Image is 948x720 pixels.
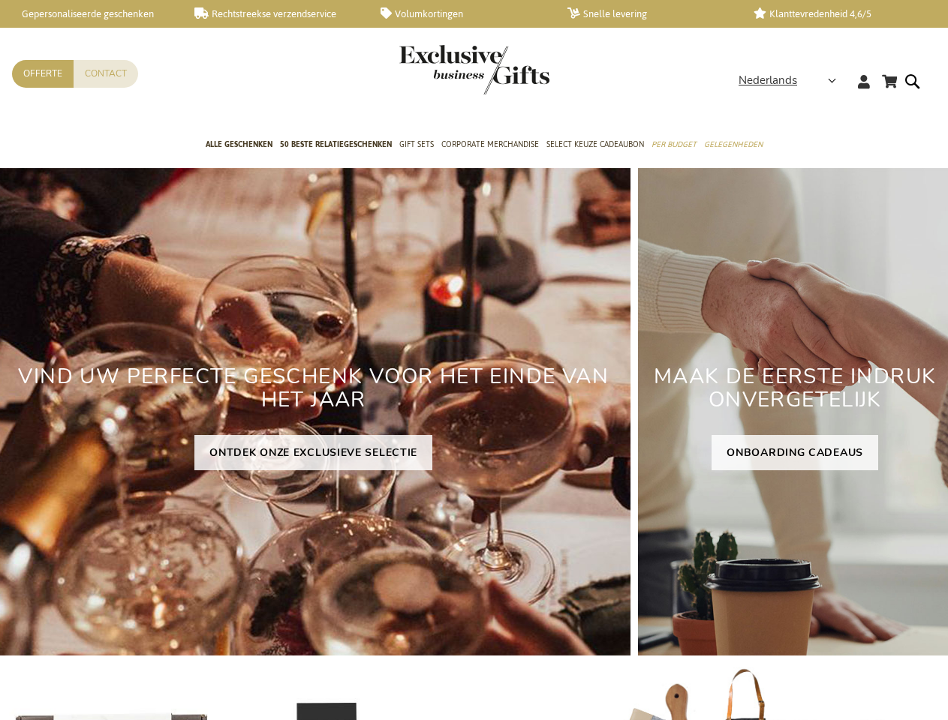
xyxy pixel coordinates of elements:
a: Contact [74,60,138,88]
a: Volumkortingen [381,7,543,20]
span: Per Budget [652,136,697,152]
a: Gepersonaliseerde geschenken [8,7,170,20]
a: Gelegenheden [704,127,763,164]
a: Offerte [12,60,74,88]
a: Rechtstreekse verzendservice [194,7,357,20]
a: ONBOARDING CADEAUS [712,435,878,470]
span: Corporate Merchandise [441,136,539,152]
span: 50 beste relatiegeschenken [280,136,392,152]
a: Corporate Merchandise [441,127,539,164]
span: Gift Sets [399,136,434,152]
a: ONTDEK ONZE EXCLUSIEVE SELECTIE [194,435,432,470]
a: Select Keuze Cadeaubon [546,127,644,164]
a: Klanttevredenheid 4,6/5 [754,7,916,20]
a: Alle Geschenken [206,127,272,164]
img: Exclusive Business gifts logo [399,45,549,94]
a: Gift Sets [399,127,434,164]
span: Gelegenheden [704,136,763,152]
span: Select Keuze Cadeaubon [546,136,644,152]
span: Alle Geschenken [206,136,272,152]
a: Per Budget [652,127,697,164]
a: Snelle levering [567,7,730,20]
a: 50 beste relatiegeschenken [280,127,392,164]
span: Nederlands [739,72,797,89]
a: store logo [399,45,474,94]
